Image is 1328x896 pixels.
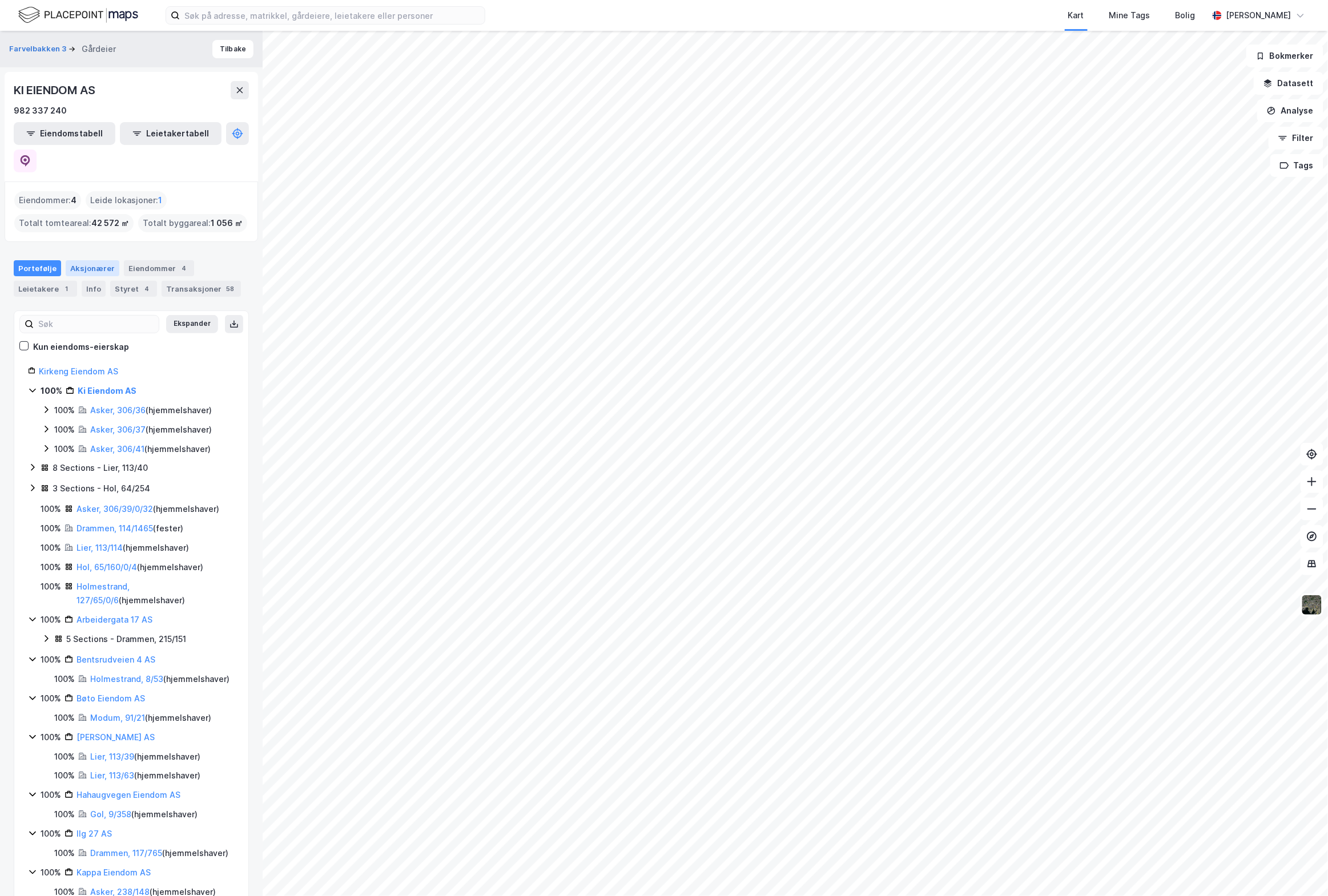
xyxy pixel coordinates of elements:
div: Kun eiendoms-eierskap [33,340,129,354]
div: ( hjemmelshaver ) [90,711,211,725]
a: [PERSON_NAME] AS [77,732,155,742]
a: Asker, 306/41 [90,444,144,454]
a: Hol, 65/160/0/4 [77,562,137,572]
div: 100% [41,653,61,667]
div: Styret [110,281,157,297]
button: Analyse [1257,99,1323,122]
button: Tilbake [212,40,253,58]
div: ( hjemmelshaver ) [77,502,219,516]
div: 100% [41,384,62,398]
a: Holmestrand, 8/53 [90,674,163,684]
button: Datasett [1254,72,1323,95]
div: Transaksjoner [162,281,241,297]
div: Bolig [1176,9,1196,22]
a: Ilg 27 AS [77,829,112,838]
a: Drammen, 114/1465 [77,523,153,533]
div: 100% [54,423,75,437]
div: 100% [54,846,75,860]
div: 4 [141,283,152,294]
div: 1 [61,283,73,294]
div: 100% [54,711,75,725]
div: ( hjemmelshaver ) [77,541,189,555]
div: ( hjemmelshaver ) [90,672,230,686]
div: 100% [41,613,61,627]
div: Aksjonærer [66,260,119,276]
div: 100% [54,750,75,764]
div: Eiendommer [124,260,194,276]
div: 100% [54,442,75,456]
button: Farvelbakken 3 [9,43,69,55]
button: Filter [1269,127,1323,150]
div: 982 337 240 [14,104,67,118]
a: Bøto Eiendom AS [77,693,145,703]
div: 100% [41,730,61,744]
img: 9k= [1301,594,1323,616]
a: Hahaugvegen Eiendom AS [77,790,180,800]
a: Lier, 113/114 [77,543,123,552]
a: Kappa Eiendom AS [77,867,151,877]
div: 8 Sections - Lier, 113/40 [53,461,148,475]
span: 1 [158,193,162,207]
img: logo.f888ab2527a4732fd821a326f86c7f29.svg [18,5,138,25]
a: Kirkeng Eiendom AS [39,366,118,376]
div: Portefølje [14,260,61,276]
div: 100% [41,788,61,802]
input: Søk [34,316,159,333]
div: 100% [54,672,75,686]
div: 58 [224,283,236,294]
div: 100% [41,692,61,705]
a: Arbeidergata 17 AS [77,615,152,624]
button: Ekspander [166,315,218,333]
div: Totalt byggareal : [138,214,247,232]
div: Chatt-widget [1271,841,1328,896]
div: 5 Sections - Drammen, 215/151 [66,632,186,646]
div: ( hjemmelshaver ) [77,580,235,607]
div: Mine Tags [1109,9,1150,22]
a: Drammen, 117/765 [90,848,162,858]
div: 100% [54,769,75,782]
div: 100% [41,541,61,555]
a: Modum, 91/21 [90,713,145,723]
div: [PERSON_NAME] [1226,9,1291,22]
div: 100% [54,808,75,821]
span: 4 [71,193,77,207]
div: 100% [41,560,61,574]
iframe: Chat Widget [1271,841,1328,896]
a: Asker, 306/37 [90,425,146,434]
div: Kart [1068,9,1084,22]
div: 100% [41,580,61,594]
div: ( fester ) [77,522,183,535]
div: ( hjemmelshaver ) [77,560,203,574]
div: ( hjemmelshaver ) [90,403,212,417]
div: Info [82,281,106,297]
input: Søk på adresse, matrikkel, gårdeiere, leietakere eller personer [180,7,485,24]
div: 100% [41,522,61,535]
div: 3 Sections - Hol, 64/254 [53,482,150,495]
div: ( hjemmelshaver ) [90,808,198,821]
div: Gårdeier [82,42,116,56]
div: 100% [54,403,75,417]
button: Bokmerker [1246,45,1323,67]
div: ( hjemmelshaver ) [90,769,200,782]
button: Tags [1270,154,1323,177]
button: Leietakertabell [120,122,222,145]
a: Lier, 113/39 [90,752,134,761]
div: ( hjemmelshaver ) [90,750,200,764]
div: ( hjemmelshaver ) [90,846,228,860]
a: Ki Eiendom AS [78,386,136,395]
a: Asker, 306/39/0/32 [77,504,153,514]
div: KI EIENDOM AS [14,81,97,99]
span: 1 056 ㎡ [211,216,243,230]
div: Eiendommer : [14,191,81,209]
div: 100% [41,827,61,841]
div: ( hjemmelshaver ) [90,423,212,437]
a: Lier, 113/63 [90,770,134,780]
div: 100% [41,866,61,879]
div: Leide lokasjoner : [86,191,167,209]
div: ( hjemmelshaver ) [90,442,211,456]
div: Totalt tomteareal : [14,214,134,232]
a: Asker, 306/36 [90,405,146,415]
div: 4 [178,263,190,274]
button: Eiendomstabell [14,122,115,145]
div: Leietakere [14,281,77,297]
